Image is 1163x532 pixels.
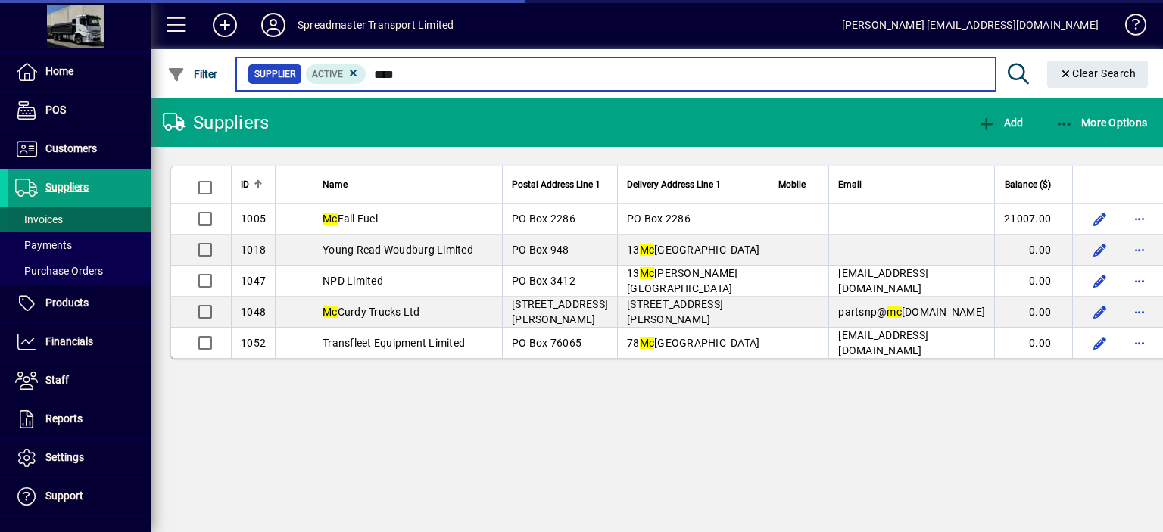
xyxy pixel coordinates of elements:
[45,142,97,154] span: Customers
[1055,117,1148,129] span: More Options
[627,176,721,193] span: Delivery Address Line 1
[778,176,806,193] span: Mobile
[640,267,655,279] em: Mc
[167,68,218,80] span: Filter
[8,285,151,322] a: Products
[512,275,575,287] span: PO Box 3412
[1052,109,1152,136] button: More Options
[323,306,420,318] span: Curdy Trucks Ltd
[640,244,655,256] em: Mc
[241,244,266,256] span: 1018
[241,176,249,193] span: ID
[45,104,66,116] span: POS
[1004,176,1065,193] div: Balance ($)
[8,232,151,258] a: Payments
[1088,300,1112,324] button: Edit
[838,306,985,318] span: partsnp@ [DOMAIN_NAME]
[8,400,151,438] a: Reports
[887,306,902,318] em: mc
[323,337,465,349] span: Transfleet Equipment Limited
[163,110,269,135] div: Suppliers
[254,67,295,82] span: Supplier
[241,213,266,225] span: 1005
[323,244,473,256] span: Young Read Woudburg Limited
[15,239,72,251] span: Payments
[164,61,222,88] button: Filter
[838,176,985,193] div: Email
[512,176,600,193] span: Postal Address Line 1
[994,266,1072,297] td: 0.00
[323,213,338,225] em: Mc
[1127,331,1152,355] button: More options
[201,11,249,39] button: Add
[1114,3,1144,52] a: Knowledge Base
[512,213,575,225] span: PO Box 2286
[323,213,378,225] span: Fall Fuel
[1088,331,1112,355] button: Edit
[323,176,493,193] div: Name
[15,213,63,226] span: Invoices
[838,176,862,193] span: Email
[241,176,266,193] div: ID
[8,92,151,129] a: POS
[45,181,89,193] span: Suppliers
[994,235,1072,266] td: 0.00
[241,275,266,287] span: 1047
[640,337,655,349] em: Mc
[838,267,928,294] span: [EMAIL_ADDRESS][DOMAIN_NAME]
[838,329,928,356] span: [EMAIL_ADDRESS][DOMAIN_NAME]
[8,130,151,168] a: Customers
[1127,207,1152,231] button: More options
[45,335,93,347] span: Financials
[241,337,266,349] span: 1052
[977,117,1023,129] span: Add
[1127,238,1152,262] button: More options
[1047,61,1149,88] button: Clear
[8,362,151,400] a: Staff
[8,207,151,232] a: Invoices
[512,244,569,256] span: PO Box 948
[45,374,69,386] span: Staff
[1088,238,1112,262] button: Edit
[974,109,1027,136] button: Add
[323,306,338,318] em: Mc
[994,204,1072,235] td: 21007.00
[8,478,151,515] a: Support
[8,53,151,91] a: Home
[778,176,819,193] div: Mobile
[1127,269,1152,293] button: More options
[298,13,454,37] div: Spreadmaster Transport Limited
[45,412,83,425] span: Reports
[1088,269,1112,293] button: Edit
[45,297,89,309] span: Products
[312,69,343,79] span: Active
[241,306,266,318] span: 1048
[15,265,103,277] span: Purchase Orders
[45,490,83,502] span: Support
[994,328,1072,358] td: 0.00
[1005,176,1051,193] span: Balance ($)
[1059,67,1136,79] span: Clear Search
[627,244,759,256] span: 13 [GEOGRAPHIC_DATA]
[627,213,691,225] span: PO Box 2286
[1088,207,1112,231] button: Edit
[842,13,1099,37] div: [PERSON_NAME] [EMAIL_ADDRESS][DOMAIN_NAME]
[512,337,581,349] span: PO Box 76065
[323,176,348,193] span: Name
[1127,300,1152,324] button: More options
[323,275,383,287] span: NPD Limited
[8,439,151,477] a: Settings
[512,298,608,325] span: [STREET_ADDRESS][PERSON_NAME]
[45,451,84,463] span: Settings
[306,64,366,84] mat-chip: Activation Status: Active
[8,258,151,284] a: Purchase Orders
[45,65,73,77] span: Home
[627,337,759,349] span: 78 [GEOGRAPHIC_DATA]
[249,11,298,39] button: Profile
[627,267,737,294] span: 13 [PERSON_NAME][GEOGRAPHIC_DATA]
[8,323,151,361] a: Financials
[994,297,1072,328] td: 0.00
[627,298,723,325] span: [STREET_ADDRESS][PERSON_NAME]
